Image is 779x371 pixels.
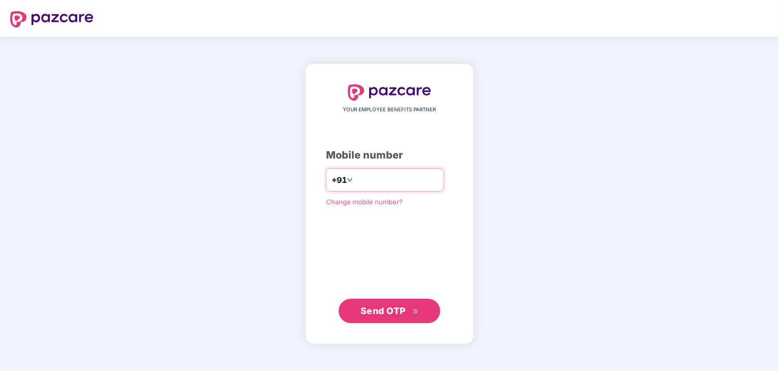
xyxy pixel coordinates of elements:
[343,106,436,114] span: YOUR EMPLOYEE BENEFITS PARTNER
[361,305,406,316] span: Send OTP
[10,11,93,27] img: logo
[332,174,347,187] span: +91
[326,198,403,206] a: Change mobile number?
[347,177,353,183] span: down
[326,147,453,163] div: Mobile number
[339,299,440,323] button: Send OTPdouble-right
[412,308,419,315] span: double-right
[348,84,431,101] img: logo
